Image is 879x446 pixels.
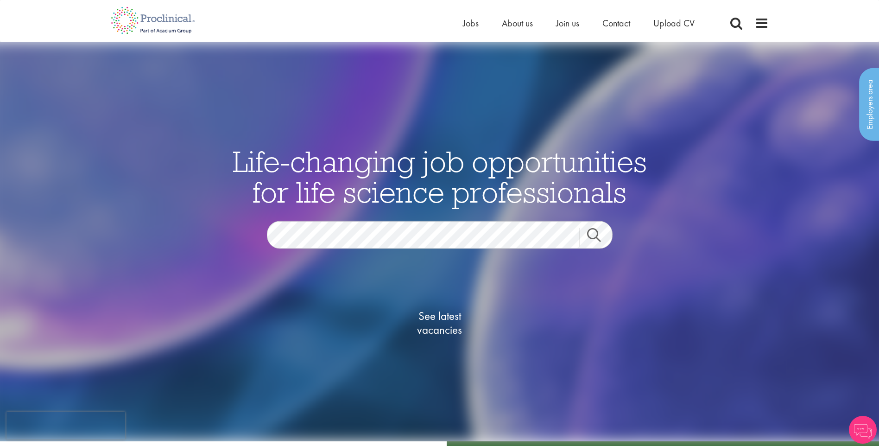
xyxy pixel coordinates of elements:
[653,17,695,29] a: Upload CV
[849,416,877,444] img: Chatbot
[602,17,630,29] a: Contact
[463,17,479,29] a: Jobs
[6,412,125,440] iframe: reCAPTCHA
[393,272,486,374] a: See latestvacancies
[580,228,620,247] a: Job search submit button
[556,17,579,29] a: Join us
[393,309,486,337] span: See latest vacancies
[233,143,647,210] span: Life-changing job opportunities for life science professionals
[502,17,533,29] a: About us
